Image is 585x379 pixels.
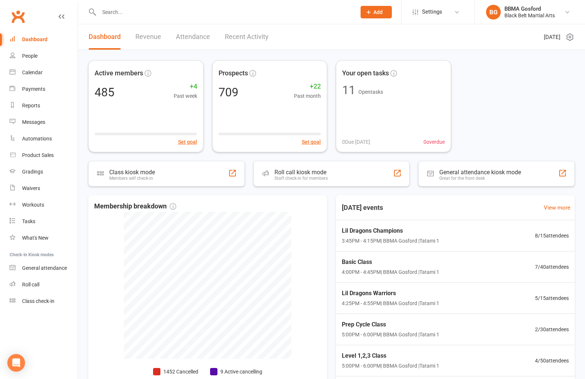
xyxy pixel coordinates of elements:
span: Level 1,2,3 Class [342,351,439,361]
div: What's New [22,235,49,241]
a: People [10,48,78,64]
span: Lil Dragons Champions [342,226,439,236]
a: Recent Activity [225,24,269,50]
a: Reports [10,97,78,114]
div: 11 [342,84,355,96]
a: General attendance kiosk mode [10,260,78,276]
a: Messages [10,114,78,130]
a: Tasks [10,213,78,230]
button: Set goal [302,138,321,146]
div: Messages [22,119,45,125]
div: Roll call [22,282,39,287]
span: +4 [174,81,197,92]
a: Dashboard [10,31,78,48]
span: 8 / 15 attendees [535,232,569,240]
li: 1452 Cancelled [153,368,198,376]
div: BBMA Gosford [504,6,555,12]
span: Add [373,9,383,15]
div: Product Sales [22,152,54,158]
a: Roll call [10,276,78,293]
a: Automations [10,130,78,147]
span: Active members [95,68,143,79]
div: 485 [95,86,114,98]
span: 2 / 30 attendees [535,325,569,333]
a: What's New [10,230,78,246]
span: [DATE] [544,33,560,42]
a: Class kiosk mode [10,293,78,310]
div: Workouts [22,202,44,208]
span: Settings [422,4,442,20]
div: Class check-in [22,298,54,304]
a: Revenue [135,24,161,50]
div: Reports [22,103,40,108]
div: People [22,53,38,59]
div: Members self check-in [109,176,155,181]
input: Search... [97,7,351,17]
div: Great for the front desk [439,176,521,181]
span: 3:45PM - 4:15PM | BBMA Gosford | Tatami 1 [342,237,439,245]
div: Automations [22,136,52,142]
div: General attendance [22,265,67,271]
span: 5 / 15 attendees [535,294,569,302]
div: Class kiosk mode [109,169,155,176]
a: Payments [10,81,78,97]
a: Attendance [176,24,210,50]
span: Past month [294,92,321,100]
span: 4:25PM - 4:55PM | BBMA Gosford | Tatami 1 [342,299,439,307]
a: Clubworx [9,7,27,26]
div: Dashboard [22,36,47,42]
span: 4 / 50 attendees [535,357,569,365]
span: 5:00PM - 6:00PM | BBMA Gosford | Tatami 1 [342,362,439,370]
div: Calendar [22,69,43,75]
div: Roll call kiosk mode [274,169,328,176]
div: Open Intercom Messenger [7,354,25,372]
a: Calendar [10,64,78,81]
span: Past week [174,92,197,100]
div: Black Belt Martial Arts [504,12,555,19]
button: Set goal [178,138,197,146]
span: Lil Dragons Warriors [342,289,439,298]
span: +22 [294,81,321,92]
div: Staff check-in for members [274,176,328,181]
span: Open tasks [358,89,383,95]
span: Basic Class [342,257,439,267]
div: BG [486,5,501,19]
h3: [DATE] events [336,201,389,214]
span: 0 overdue [423,138,445,146]
li: 9 Active cancelling [210,368,262,376]
div: Payments [22,86,45,92]
a: Waivers [10,180,78,197]
span: 0 Due [DATE] [342,138,370,146]
a: Workouts [10,197,78,213]
a: Product Sales [10,147,78,164]
a: Dashboard [89,24,121,50]
div: 709 [219,86,238,98]
div: General attendance kiosk mode [439,169,521,176]
div: Gradings [22,169,43,175]
span: Your open tasks [342,68,389,79]
span: Prep Cycle Class [342,320,439,329]
div: Tasks [22,218,35,224]
div: Waivers [22,185,40,191]
button: Add [361,6,392,18]
span: Membership breakdown [94,201,176,212]
a: Gradings [10,164,78,180]
span: Prospects [219,68,248,79]
span: 7 / 40 attendees [535,263,569,271]
span: 4:00PM - 4:45PM | BBMA Gosford | Tatami 1 [342,268,439,276]
span: 5:00PM - 6:00PM | BBMA Gosford | Tatami 1 [342,330,439,339]
a: View more [544,203,570,212]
